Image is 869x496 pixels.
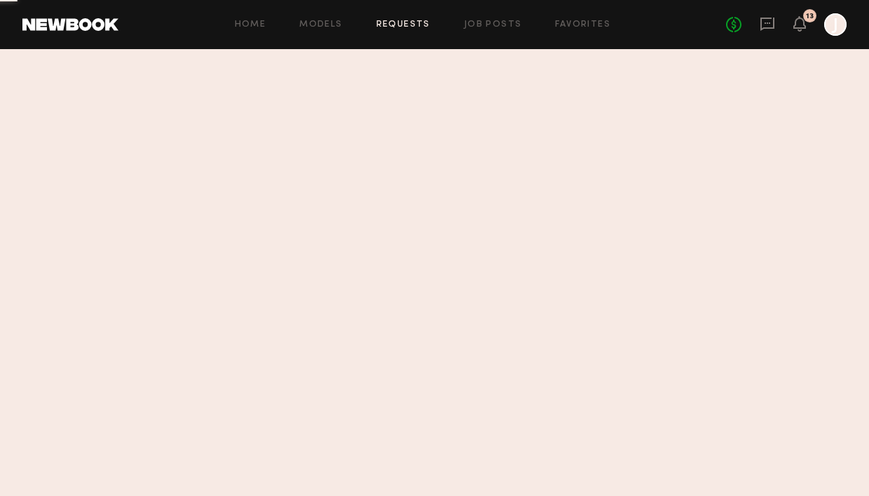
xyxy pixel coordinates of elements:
[235,20,266,29] a: Home
[555,20,610,29] a: Favorites
[806,13,814,20] div: 13
[299,20,342,29] a: Models
[464,20,522,29] a: Job Posts
[376,20,430,29] a: Requests
[824,13,847,36] a: J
